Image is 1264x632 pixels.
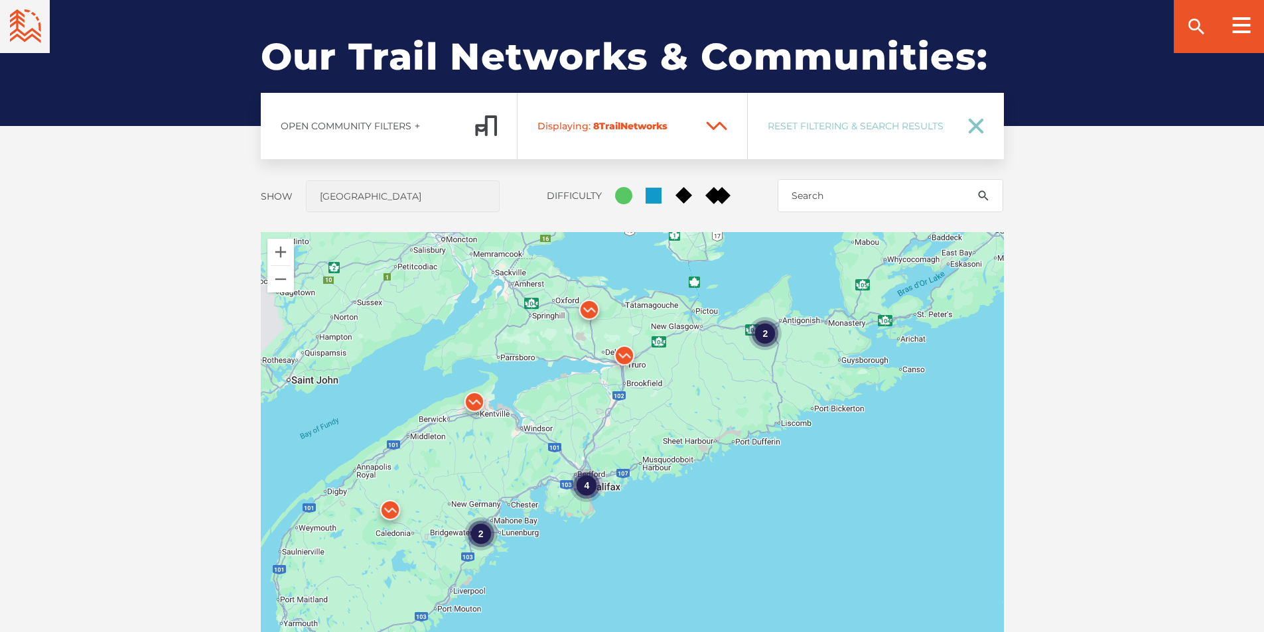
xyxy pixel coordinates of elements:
[537,120,591,132] span: Displaying:
[768,120,951,132] span: Reset Filtering & Search Results
[662,120,667,132] span: s
[977,189,990,202] ion-icon: search
[537,120,694,132] span: Trail
[261,190,293,202] label: Show
[464,517,497,550] div: 2
[963,179,1003,212] button: search
[281,120,411,132] span: Open Community Filters
[267,239,294,265] button: Zoom in
[778,179,1003,212] input: Search
[547,190,602,202] label: Difficulty
[593,120,599,132] span: 8
[267,266,294,292] button: Zoom out
[748,317,782,350] div: 2
[620,120,662,132] span: Network
[748,93,1004,159] a: Reset Filtering & Search Results
[413,121,422,131] ion-icon: add
[570,469,603,502] div: 4
[261,93,518,159] a: Open Community Filtersadd
[1186,16,1207,37] ion-icon: search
